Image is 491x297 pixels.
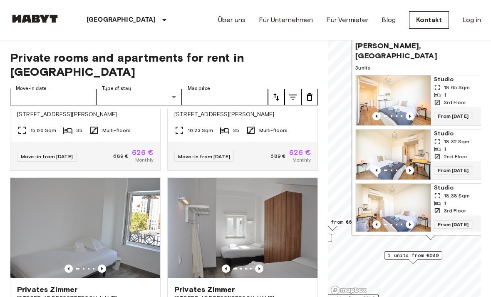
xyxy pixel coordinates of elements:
[301,89,318,105] button: tune
[388,252,439,259] span: 1 units from €680
[268,89,285,105] button: tune
[444,138,469,145] span: 18.32 Sqm
[102,127,131,134] span: Multi-floors
[135,156,154,164] span: Monthly
[76,127,82,134] span: 35
[406,220,414,229] button: Previous image
[10,178,160,278] img: Marketing picture of unit PT-17-010-001-32H
[17,110,154,119] span: [STREET_ADDRESS][PERSON_NAME]
[444,84,470,91] span: 18.65 Sqm
[10,89,96,105] input: Choose date
[64,265,73,273] button: Previous image
[355,31,489,61] span: [STREET_ADDRESS][PERSON_NAME], [GEOGRAPHIC_DATA]
[384,251,442,264] div: Map marker
[188,85,210,92] label: Max price
[174,285,235,295] span: Privates Zimmer
[406,112,414,120] button: Previous image
[444,99,466,106] span: 3rd Floor
[409,11,449,29] a: Kontakt
[174,110,311,119] span: [STREET_ADDRESS][PERSON_NAME]
[10,50,318,79] span: Private rooms and apartments for rent in [GEOGRAPHIC_DATA]
[462,15,481,25] a: Log in
[233,127,239,134] span: 35
[259,15,313,25] a: Für Unternehmen
[444,192,470,200] span: 18.38 Sqm
[356,184,431,234] img: Marketing picture of unit PT-17-148-303-01
[444,200,446,207] span: 1
[372,220,381,229] button: Previous image
[372,166,381,175] button: Previous image
[21,153,73,160] span: Move-in from [DATE]
[285,89,301,105] button: tune
[356,75,431,125] img: Marketing picture of unit PT-17-148-301-01
[270,152,286,160] span: 689 €
[10,15,60,23] img: Habyt
[168,178,317,278] img: Marketing picture of unit PT-17-010-001-35H
[326,15,368,25] a: Für Vermieter
[16,85,47,92] label: Move-in date
[30,127,56,134] span: 15.66 Sqm
[98,265,106,273] button: Previous image
[444,153,467,160] span: 2nd Floor
[188,127,213,134] span: 16.23 Sqm
[113,152,129,160] span: 689 €
[434,220,472,229] span: From [DATE]
[382,15,396,25] a: Blog
[289,149,311,156] span: 626 €
[444,207,466,215] span: 3rd Floor
[330,285,367,295] a: Mapbox logo
[406,166,414,175] button: Previous image
[307,218,358,226] span: 2 units from €615
[178,153,230,160] span: Move-in from [DATE]
[434,166,472,175] span: From [DATE]
[303,218,362,231] div: Map marker
[218,15,245,25] a: Über uns
[17,285,77,295] span: Privates Zimmer
[102,85,131,92] label: Type of stay
[444,145,446,153] span: 1
[132,149,154,156] span: 626 €
[444,91,446,99] span: 1
[356,130,431,180] img: Marketing picture of unit PT-17-148-204-01
[222,265,230,273] button: Previous image
[434,112,472,120] span: From [DATE]
[87,15,156,25] p: [GEOGRAPHIC_DATA]
[259,127,288,134] span: Multi-floors
[372,112,381,120] button: Previous image
[293,156,311,164] span: Monthly
[278,234,328,242] span: 1 units from €665
[255,265,263,273] button: Previous image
